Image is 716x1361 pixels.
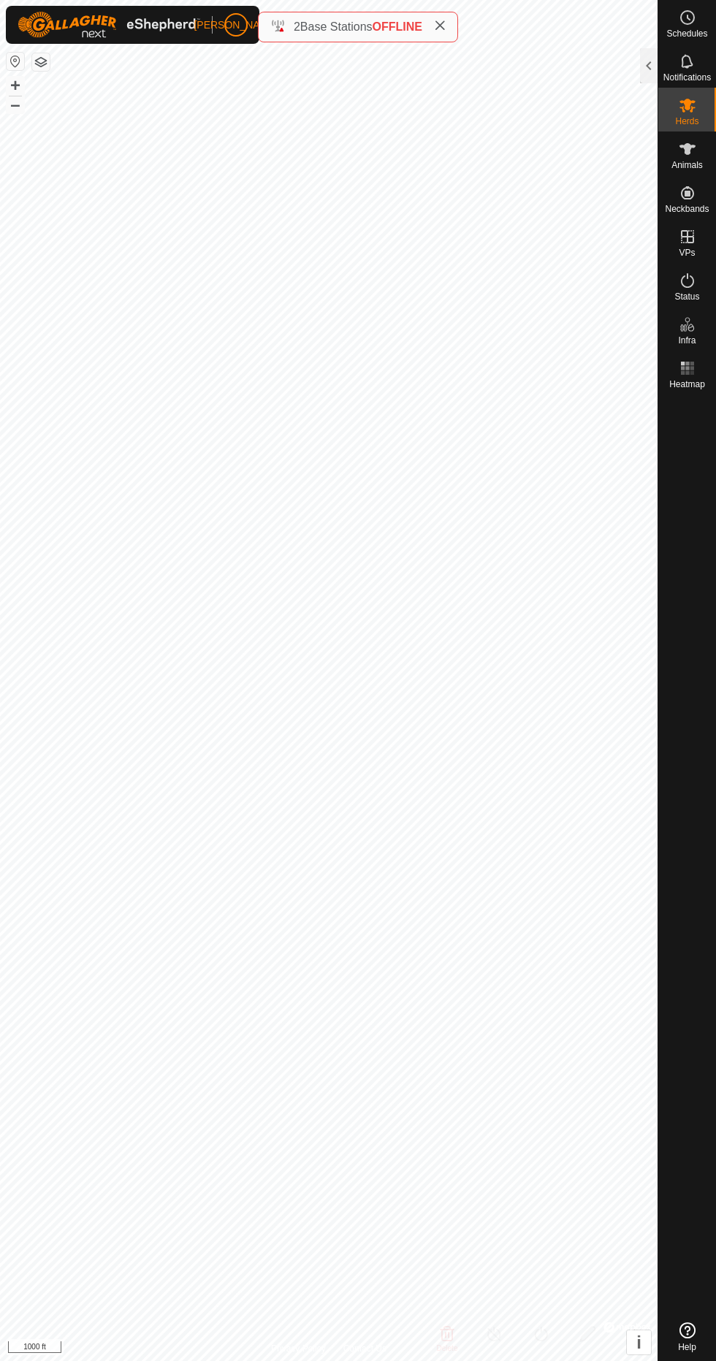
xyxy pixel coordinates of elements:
button: + [7,77,24,94]
span: Notifications [663,73,711,82]
span: Base Stations [300,20,373,33]
a: Contact Us [343,1342,386,1355]
span: OFFLINE [373,20,422,33]
span: Heatmap [669,380,705,389]
a: Privacy Policy [271,1342,326,1355]
span: VPs [679,248,695,257]
span: [PERSON_NAME] [194,18,278,33]
button: Map Layers [32,53,50,71]
span: i [636,1333,641,1352]
button: Reset Map [7,53,24,70]
span: Help [678,1343,696,1352]
span: Schedules [666,29,707,38]
span: 2 [294,20,300,33]
a: Help [658,1316,716,1357]
span: Herds [675,117,698,126]
button: – [7,96,24,113]
span: Animals [671,161,703,169]
span: Infra [678,336,696,345]
span: Neckbands [665,205,709,213]
img: Gallagher Logo [18,12,200,38]
button: i [627,1330,651,1354]
span: Status [674,292,699,301]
